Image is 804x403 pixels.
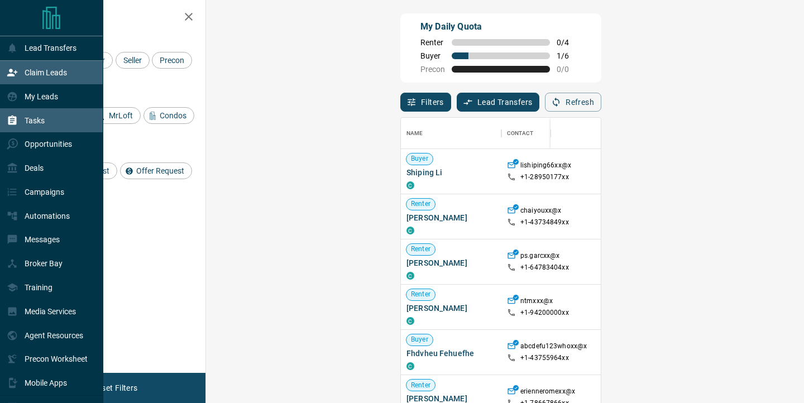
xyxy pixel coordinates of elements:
[406,348,496,359] span: Fhdvheu Fehuefhe
[156,111,190,120] span: Condos
[520,263,569,272] p: +1- 64783404xx
[520,161,571,172] p: lishiping66xx@x
[520,308,569,318] p: +1- 94200000xx
[520,218,569,227] p: +1- 43734849xx
[406,212,496,223] span: [PERSON_NAME]
[406,118,423,149] div: Name
[406,272,414,280] div: condos.ca
[420,65,445,74] span: Precon
[105,111,137,120] span: MrLoft
[406,362,414,370] div: condos.ca
[520,251,559,263] p: ps.garcxx@x
[143,107,194,124] div: Condos
[406,199,435,209] span: Renter
[520,387,575,399] p: erienneromexx@x
[120,162,192,179] div: Offer Request
[520,342,587,353] p: abcdefu123whoxx@x
[406,244,435,254] span: Renter
[406,167,496,178] span: Shiping Li
[152,52,192,69] div: Precon
[457,93,540,112] button: Lead Transfers
[406,257,496,268] span: [PERSON_NAME]
[420,20,581,33] p: My Daily Quota
[520,353,569,363] p: +1- 43755964xx
[93,107,141,124] div: MrLoft
[557,65,581,74] span: 0 / 0
[400,93,451,112] button: Filters
[406,154,433,164] span: Buyer
[557,38,581,47] span: 0 / 4
[116,52,150,69] div: Seller
[406,181,414,189] div: condos.ca
[406,290,435,299] span: Renter
[406,381,435,390] span: Renter
[156,56,188,65] span: Precon
[406,303,496,314] span: [PERSON_NAME]
[401,118,501,149] div: Name
[406,227,414,234] div: condos.ca
[520,172,569,182] p: +1- 28950177xx
[420,38,445,47] span: Renter
[85,378,145,397] button: Reset Filters
[520,206,561,218] p: chaiyouxx@x
[119,56,146,65] span: Seller
[507,118,533,149] div: Contact
[420,51,445,60] span: Buyer
[545,93,601,112] button: Refresh
[36,11,194,25] h2: Filters
[406,335,433,344] span: Buyer
[501,118,591,149] div: Contact
[520,296,553,308] p: ntmxxx@x
[557,51,581,60] span: 1 / 6
[406,317,414,325] div: condos.ca
[132,166,188,175] span: Offer Request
